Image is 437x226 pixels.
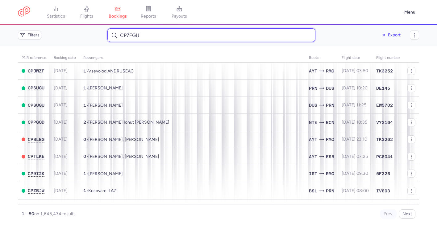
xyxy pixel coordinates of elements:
[102,6,133,19] a: bookings
[326,85,334,92] span: DUS
[40,6,71,19] a: statistics
[338,53,372,63] th: flight date
[376,68,393,74] span: TK3252
[376,102,393,108] span: EW5702
[133,6,164,19] a: reports
[88,120,169,125] span: Laurentiu Ionut MATEI, Salim BOUCELLAM
[28,85,44,90] span: CPSUGU
[83,103,123,108] span: •
[326,187,334,194] span: PRN
[83,137,159,142] span: •
[342,85,368,91] span: [DATE] 10:20
[141,14,156,19] span: reports
[54,171,68,176] span: [DATE]
[54,188,68,193] span: [DATE]
[54,102,68,108] span: [DATE]
[28,120,44,125] button: CPPGOD
[47,14,65,19] span: statistics
[88,171,123,176] span: Anna PETROV
[342,120,367,125] span: [DATE] 10:35
[28,68,44,74] button: CPJWZF
[50,53,80,63] th: Booking date
[326,68,334,74] span: RMO
[28,171,44,176] span: CP9I2K
[372,53,404,63] th: Flight number
[309,153,317,160] span: AYT
[71,6,102,19] a: flights
[88,68,134,74] span: Vsevolod ANDRUSEAC
[54,68,68,73] span: [DATE]
[326,153,334,160] span: ESB
[83,188,86,193] span: 1
[83,120,86,125] span: 2
[305,53,338,63] th: Route
[83,103,86,108] span: 1
[83,154,86,159] span: 0
[107,28,315,42] input: Search bookings (PNR, name...)
[326,136,334,143] span: RMO
[28,103,44,108] button: CPSUGU
[380,209,397,219] button: Prev.
[83,171,86,176] span: 1
[88,154,159,159] span: Beqir TAFILI, Ornela TAFILI
[342,154,368,159] span: [DATE] 07:25
[376,119,393,125] span: V72164
[376,171,390,177] span: 5F326
[342,102,366,108] span: [DATE] 11:25
[309,119,317,126] span: NTE
[109,14,127,19] span: bookings
[376,188,390,194] span: IV803
[342,68,368,73] span: [DATE] 03:50
[18,6,30,18] a: CitizenPlane red outlined logo
[28,154,44,159] button: CPTLKE
[172,14,187,19] span: payouts
[376,154,393,160] span: PC8041
[83,137,86,142] span: 0
[88,85,123,91] span: Eduard BERISHA
[80,14,93,19] span: flights
[309,102,317,109] span: DUS
[54,85,68,91] span: [DATE]
[326,119,334,126] span: BCN
[309,136,317,143] span: AYT
[309,187,317,194] span: BSL
[28,68,44,73] span: CPJWZF
[83,85,86,90] span: 1
[88,188,118,193] span: Kosovare ILAZI
[28,137,44,142] button: CPSLBG
[377,30,405,40] button: Export
[399,209,415,219] button: Next
[83,68,134,74] span: •
[326,102,334,109] span: PRN
[54,154,68,159] span: [DATE]
[80,53,305,63] th: Passengers
[164,6,195,19] a: payouts
[342,188,369,193] span: [DATE] 08:00
[309,170,317,177] span: IST
[326,170,334,177] span: RMO
[34,211,76,216] span: on 1,645,434 results
[342,137,367,142] span: [DATE] 23:10
[83,171,123,176] span: •
[83,68,86,73] span: 1
[22,211,34,216] strong: 1 – 50
[54,137,68,142] span: [DATE]
[88,137,159,142] span: Anna KEPTENE, Mikhail KEPTENE
[18,31,41,40] button: Filters
[342,171,368,176] span: [DATE] 09:30
[88,103,123,108] span: Eduard BERISHA
[376,136,393,142] span: TK3262
[54,120,68,125] span: [DATE]
[309,85,317,92] span: PRN
[83,120,169,125] span: •
[28,188,44,193] button: CPZBJW
[83,188,118,193] span: •
[18,53,50,63] th: PNR reference
[388,33,401,37] span: Export
[309,68,317,74] span: AYT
